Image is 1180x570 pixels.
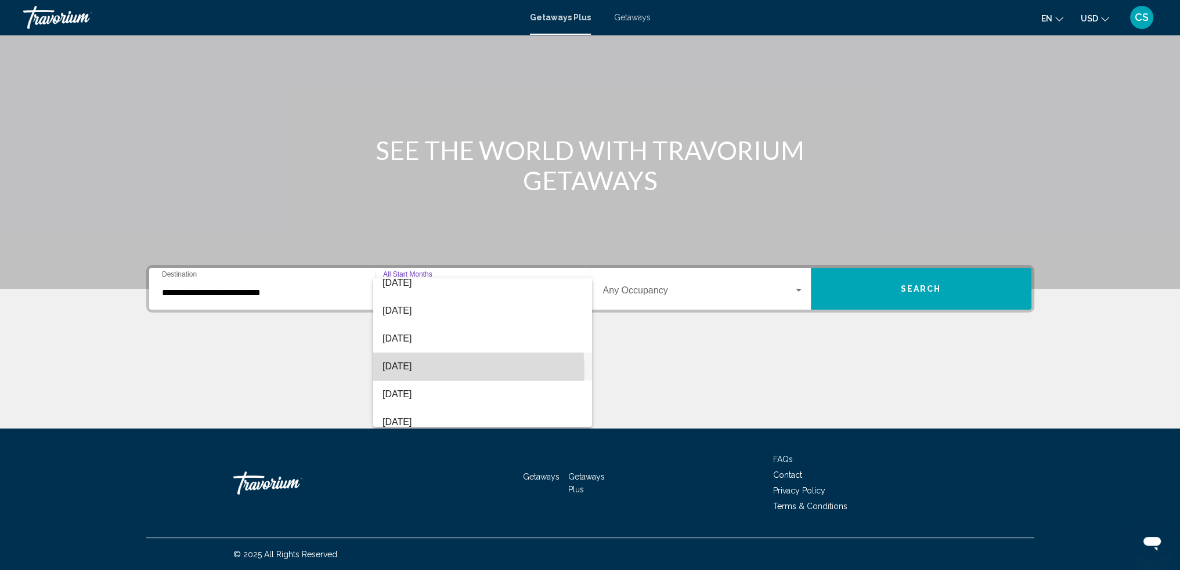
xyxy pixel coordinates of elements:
span: [DATE] [382,269,583,297]
span: [DATE] [382,353,583,380]
span: [DATE] [382,380,583,408]
span: [DATE] [382,408,583,436]
iframe: Button to launch messaging window [1134,524,1171,561]
span: [DATE] [382,297,583,325]
span: [DATE] [382,325,583,353]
